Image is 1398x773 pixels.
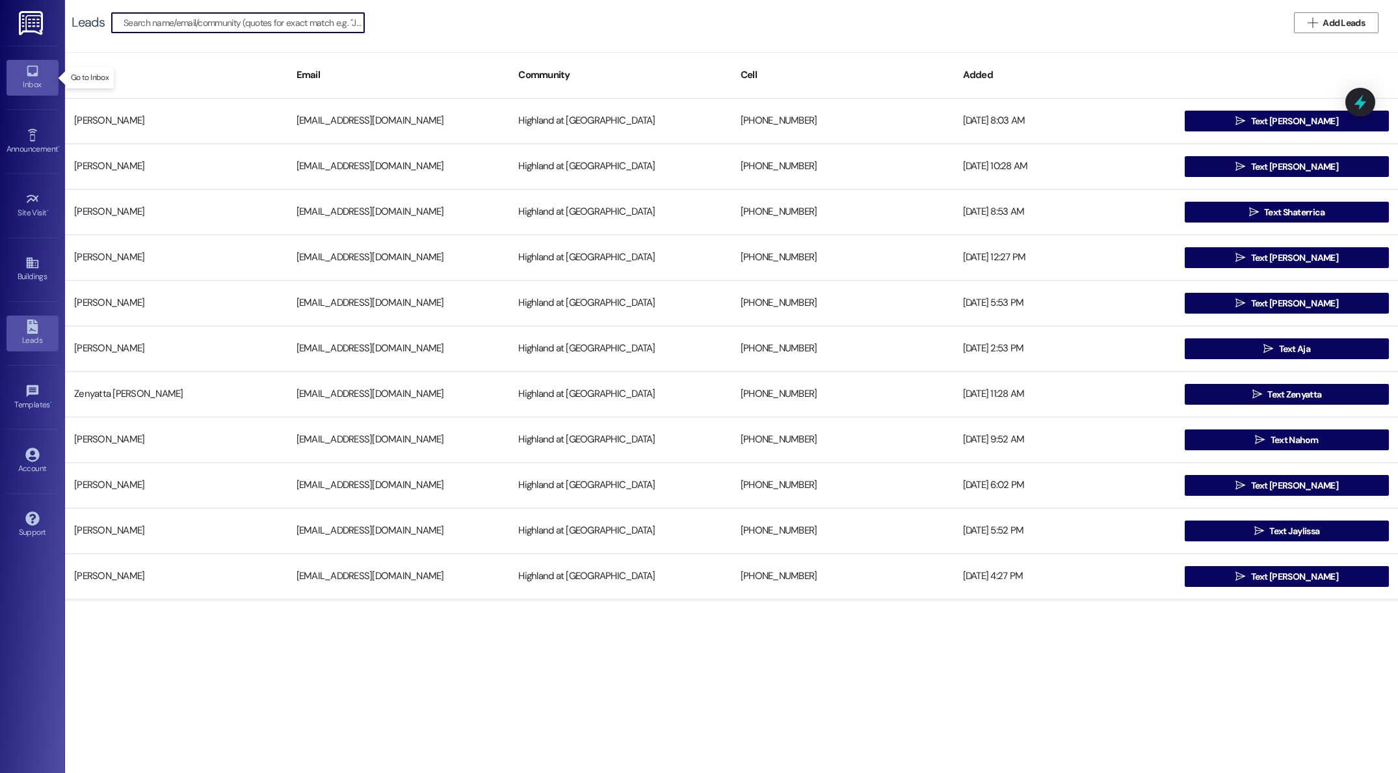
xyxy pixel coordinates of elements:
[509,245,732,271] div: Highland at [GEOGRAPHIC_DATA]
[1263,344,1273,354] i: 
[732,472,954,498] div: [PHONE_NUMBER]
[1251,251,1338,265] span: Text [PERSON_NAME]
[287,154,510,180] div: [EMAIL_ADDRESS][DOMAIN_NAME]
[65,336,287,362] div: [PERSON_NAME]
[1308,18,1317,28] i: 
[287,59,510,91] div: Email
[1235,480,1245,491] i: 
[954,290,1176,316] div: [DATE] 5:53 PM
[954,381,1176,407] div: [DATE] 11:28 AM
[71,72,109,83] p: Go to Inbox
[287,563,510,590] div: [EMAIL_ADDRESS][DOMAIN_NAME]
[954,245,1176,271] div: [DATE] 12:27 PM
[1185,521,1389,541] button: Text Jaylissa
[287,108,510,134] div: [EMAIL_ADDRESS][DOMAIN_NAME]
[732,563,954,590] div: [PHONE_NUMBER]
[65,59,287,91] div: Name
[1279,342,1310,356] span: Text Aja
[954,427,1176,453] div: [DATE] 9:52 AM
[1251,297,1338,310] span: Text [PERSON_NAME]
[1294,12,1378,33] button: Add Leads
[1251,115,1338,128] span: Text [PERSON_NAME]
[1185,111,1389,131] button: Text [PERSON_NAME]
[954,472,1176,498] div: [DATE] 6:02 PM
[1185,247,1389,268] button: Text [PERSON_NAME]
[509,336,732,362] div: Highland at [GEOGRAPHIC_DATA]
[509,199,732,225] div: Highland at [GEOGRAPHIC_DATA]
[65,381,287,407] div: Zenyatta [PERSON_NAME]
[509,381,732,407] div: Highland at [GEOGRAPHIC_DATA]
[1249,207,1259,217] i: 
[65,472,287,498] div: [PERSON_NAME]
[287,336,510,362] div: [EMAIL_ADDRESS][DOMAIN_NAME]
[65,199,287,225] div: [PERSON_NAME]
[732,199,954,225] div: [PHONE_NUMBER]
[732,518,954,544] div: [PHONE_NUMBER]
[1252,389,1262,400] i: 
[732,427,954,453] div: [PHONE_NUMBER]
[1271,433,1319,447] span: Text Nahom
[7,444,59,479] a: Account
[1269,524,1319,538] span: Text Jaylissa
[65,518,287,544] div: [PERSON_NAME]
[1185,293,1389,314] button: Text [PERSON_NAME]
[1185,202,1389,223] button: Text Shaterrica
[954,59,1176,91] div: Added
[509,59,732,91] div: Community
[1185,475,1389,496] button: Text [PERSON_NAME]
[1185,156,1389,177] button: Text [PERSON_NAME]
[732,108,954,134] div: [PHONE_NUMBER]
[1235,252,1245,263] i: 
[47,206,49,215] span: •
[287,381,510,407] div: [EMAIL_ADDRESS][DOMAIN_NAME]
[287,518,510,544] div: [EMAIL_ADDRESS][DOMAIN_NAME]
[1235,571,1245,582] i: 
[732,154,954,180] div: [PHONE_NUMBER]
[509,518,732,544] div: Highland at [GEOGRAPHIC_DATA]
[7,188,59,223] a: Site Visit •
[1264,206,1325,219] span: Text Shaterrica
[732,59,954,91] div: Cell
[1251,160,1338,174] span: Text [PERSON_NAME]
[124,14,364,32] input: Search name/email/community (quotes for exact match e.g. "John Smith")
[65,154,287,180] div: [PERSON_NAME]
[1185,566,1389,587] button: Text [PERSON_NAME]
[1323,16,1365,30] span: Add Leads
[1251,570,1338,584] span: Text [PERSON_NAME]
[954,199,1176,225] div: [DATE] 8:53 AM
[732,290,954,316] div: [PHONE_NUMBER]
[65,427,287,453] div: [PERSON_NAME]
[509,154,732,180] div: Highland at [GEOGRAPHIC_DATA]
[287,245,510,271] div: [EMAIL_ADDRESS][DOMAIN_NAME]
[1235,298,1245,308] i: 
[509,427,732,453] div: Highland at [GEOGRAPHIC_DATA]
[1267,388,1321,401] span: Text Zenyatta
[1185,429,1389,450] button: Text Nahom
[1251,479,1338,493] span: Text [PERSON_NAME]
[954,154,1176,180] div: [DATE] 10:28 AM
[7,316,59,351] a: Leads
[1185,384,1389,405] button: Text Zenyatta
[19,11,46,35] img: ResiDesk Logo
[509,563,732,590] div: Highland at [GEOGRAPHIC_DATA]
[287,199,510,225] div: [EMAIL_ADDRESS][DOMAIN_NAME]
[7,380,59,415] a: Templates •
[732,336,954,362] div: [PHONE_NUMBER]
[1185,338,1389,359] button: Text Aja
[65,245,287,271] div: [PERSON_NAME]
[954,563,1176,590] div: [DATE] 4:27 PM
[1254,526,1264,536] i: 
[58,142,60,152] span: •
[287,427,510,453] div: [EMAIL_ADDRESS][DOMAIN_NAME]
[7,60,59,95] a: Inbox
[509,108,732,134] div: Highland at [GEOGRAPHIC_DATA]
[72,16,105,29] div: Leads
[509,290,732,316] div: Highland at [GEOGRAPHIC_DATA]
[7,508,59,543] a: Support
[732,245,954,271] div: [PHONE_NUMBER]
[65,108,287,134] div: [PERSON_NAME]
[7,252,59,287] a: Buildings
[509,472,732,498] div: Highland at [GEOGRAPHIC_DATA]
[732,381,954,407] div: [PHONE_NUMBER]
[1235,116,1245,126] i: 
